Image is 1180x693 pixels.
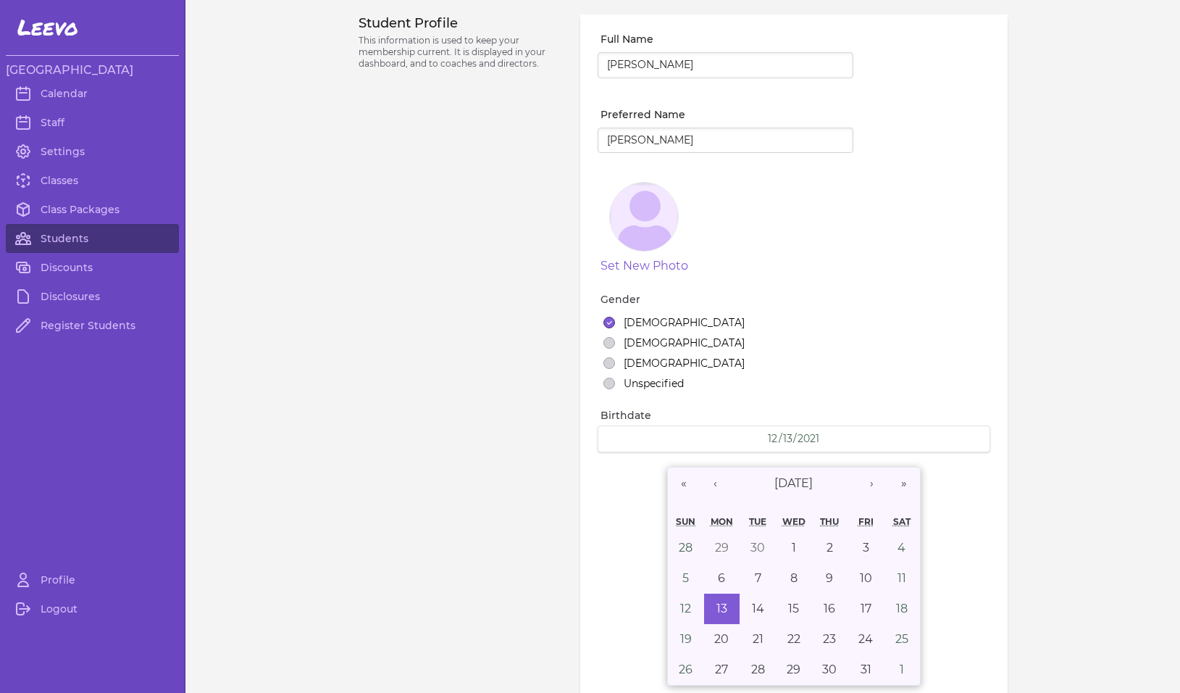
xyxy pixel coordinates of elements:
label: [DEMOGRAPHIC_DATA] [624,336,745,350]
abbr: November 28, 2021 [679,541,692,555]
label: [DEMOGRAPHIC_DATA] [624,315,745,330]
button: December 8, 2021 [776,563,812,594]
abbr: Thursday [820,516,839,527]
h3: [GEOGRAPHIC_DATA] [6,62,179,79]
abbr: Sunday [676,516,695,527]
abbr: December 26, 2021 [679,663,692,676]
abbr: Tuesday [749,516,766,527]
label: Full Name [601,32,853,46]
a: Discounts [6,253,179,282]
abbr: Monday [711,516,733,527]
abbr: December 5, 2021 [682,571,689,585]
abbr: December 4, 2021 [897,541,905,555]
abbr: Wednesday [782,516,806,527]
button: » [888,468,920,499]
abbr: December 12, 2021 [680,602,691,615]
abbr: December 10, 2021 [860,571,872,585]
abbr: December 31, 2021 [861,663,871,676]
abbr: December 9, 2021 [826,571,833,585]
button: December 15, 2021 [776,594,812,624]
abbr: November 30, 2021 [750,541,765,555]
button: January 1, 2022 [884,655,920,685]
a: Register Students [6,311,179,340]
input: DD [782,432,793,446]
button: December 11, 2021 [884,563,920,594]
abbr: December 7, 2021 [755,571,761,585]
button: « [668,468,700,499]
abbr: December 23, 2021 [823,632,836,646]
abbr: December 3, 2021 [863,541,869,555]
abbr: December 2, 2021 [827,541,833,555]
input: Richard [598,128,853,154]
button: December 23, 2021 [812,624,848,655]
abbr: Saturday [893,516,911,527]
button: December 17, 2021 [848,594,884,624]
button: December 1, 2021 [776,533,812,563]
button: Set New Photo [601,257,688,275]
button: December 28, 2021 [740,655,776,685]
input: Richard Button [598,52,853,78]
button: November 29, 2021 [704,533,740,563]
button: December 21, 2021 [740,624,776,655]
span: / [793,431,797,446]
abbr: December 22, 2021 [787,632,800,646]
a: Staff [6,108,179,137]
abbr: December 1, 2021 [792,541,796,555]
label: Gender [601,292,989,307]
input: YYYY [797,432,821,446]
a: Class Packages [6,195,179,224]
abbr: November 29, 2021 [715,541,729,555]
button: December 19, 2021 [668,624,704,655]
abbr: December 29, 2021 [787,663,800,676]
button: December 2, 2021 [812,533,848,563]
input: MM [767,432,779,446]
p: This information is used to keep your membership current. It is displayed in your dashboard, and ... [359,35,564,70]
a: Calendar [6,79,179,108]
button: December 24, 2021 [848,624,884,655]
abbr: December 6, 2021 [718,571,725,585]
h3: Student Profile [359,14,564,32]
abbr: December 17, 2021 [861,602,871,615]
a: Disclosures [6,282,179,311]
abbr: December 15, 2021 [788,602,799,615]
button: December 27, 2021 [704,655,740,685]
abbr: January 1, 2022 [900,663,904,676]
abbr: December 11, 2021 [897,571,906,585]
abbr: December 25, 2021 [895,632,908,646]
abbr: December 28, 2021 [751,663,765,676]
abbr: December 20, 2021 [714,632,729,646]
label: Preferred Name [601,107,853,122]
button: December 14, 2021 [740,594,776,624]
button: [DATE] [732,468,856,499]
button: December 22, 2021 [776,624,812,655]
a: Classes [6,166,179,195]
label: Birthdate [601,408,989,423]
a: Logout [6,594,179,623]
button: ‹ [700,468,732,499]
a: Students [6,224,179,253]
button: December 12, 2021 [668,594,704,624]
abbr: December 16, 2021 [824,602,835,615]
button: November 30, 2021 [740,533,776,563]
span: Leevo [17,14,78,41]
button: December 10, 2021 [848,563,884,594]
label: Unspecified [624,376,684,391]
button: November 28, 2021 [668,533,704,563]
button: December 4, 2021 [884,533,920,563]
abbr: December 14, 2021 [752,602,764,615]
abbr: December 27, 2021 [715,663,728,676]
abbr: December 24, 2021 [858,632,873,646]
abbr: December 21, 2021 [753,632,763,646]
abbr: December 19, 2021 [680,632,692,646]
label: [DEMOGRAPHIC_DATA] [624,356,745,370]
button: December 29, 2021 [776,655,812,685]
button: December 30, 2021 [812,655,848,685]
button: December 20, 2021 [704,624,740,655]
abbr: Friday [858,516,874,527]
button: December 7, 2021 [740,563,776,594]
abbr: December 30, 2021 [822,663,837,676]
span: [DATE] [774,476,813,490]
button: December 18, 2021 [884,594,920,624]
abbr: December 13, 2021 [716,602,727,615]
button: December 26, 2021 [668,655,704,685]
